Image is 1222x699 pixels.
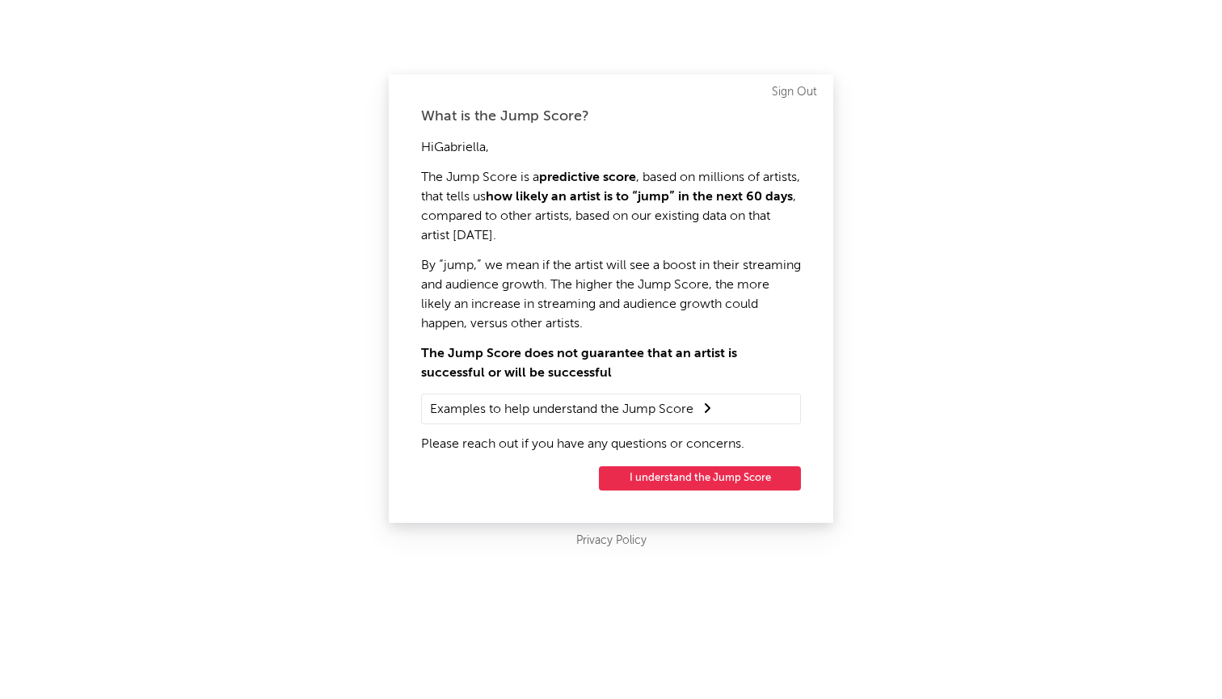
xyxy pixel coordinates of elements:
strong: how likely an artist is to “jump” in the next 60 days [486,191,793,204]
summary: Examples to help understand the Jump Score [430,398,792,419]
strong: The Jump Score does not guarantee that an artist is successful or will be successful [421,347,737,380]
p: The Jump Score is a , based on millions of artists, that tells us , compared to other artists, ba... [421,168,801,246]
p: Please reach out if you have any questions or concerns. [421,435,801,454]
a: Privacy Policy [576,531,647,551]
a: Sign Out [772,82,817,102]
p: By “jump,” we mean if the artist will see a boost in their streaming and audience growth. The hig... [421,256,801,334]
button: I understand the Jump Score [599,466,801,491]
p: Hi Gabriella , [421,138,801,158]
div: What is the Jump Score? [421,107,801,126]
strong: predictive score [539,171,636,184]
